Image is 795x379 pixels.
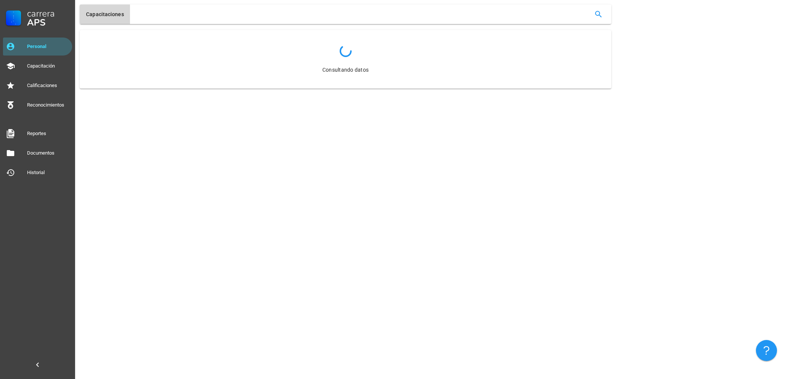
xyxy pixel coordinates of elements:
[27,150,69,156] div: Documentos
[3,125,72,143] a: Reportes
[3,57,72,75] a: Capacitación
[86,11,124,17] span: Capacitaciones
[3,96,72,114] a: Reconocimientos
[27,131,69,137] div: Reportes
[27,9,69,18] div: Carrera
[27,63,69,69] div: Capacitación
[3,38,72,56] a: Personal
[3,144,72,162] a: Documentos
[27,102,69,108] div: Reconocimientos
[80,5,130,24] button: Capacitaciones
[27,44,69,50] div: Personal
[90,57,601,74] div: Consultando datos
[27,83,69,89] div: Calificaciones
[27,170,69,176] div: Historial
[3,164,72,182] a: Historial
[27,18,69,27] div: APS
[3,77,72,95] a: Calificaciones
